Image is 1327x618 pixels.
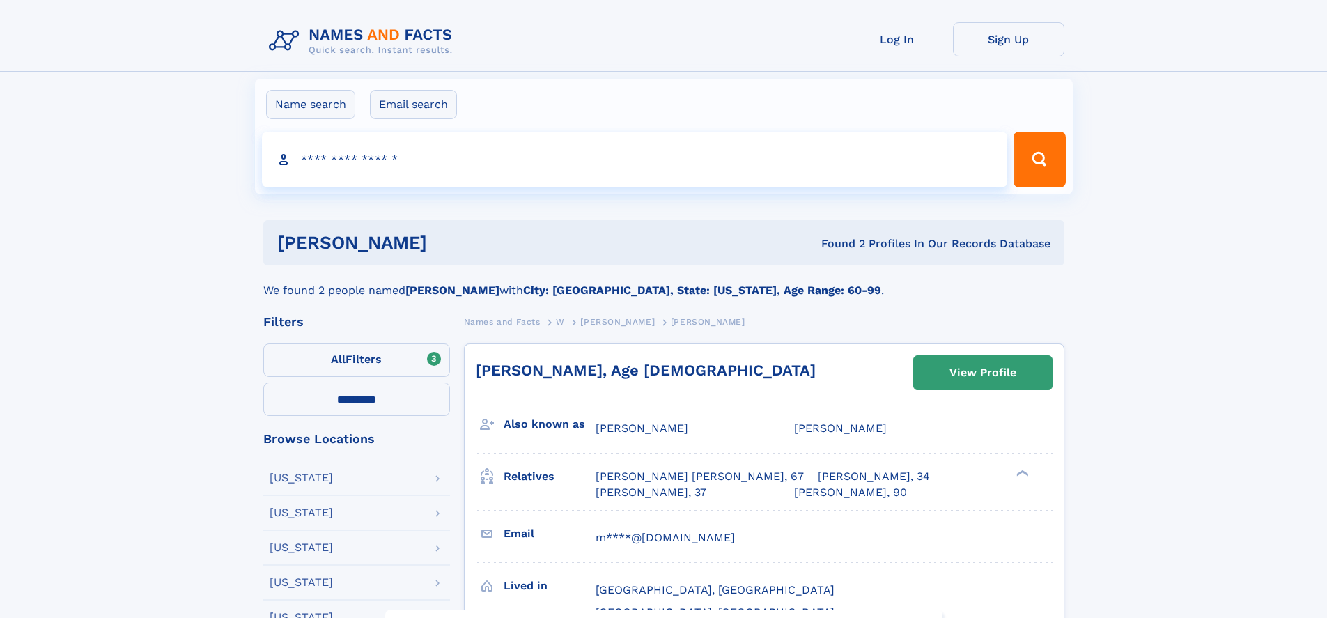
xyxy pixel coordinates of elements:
[953,22,1064,56] a: Sign Up
[556,313,565,330] a: W
[671,317,745,327] span: [PERSON_NAME]
[263,433,450,445] div: Browse Locations
[504,574,596,598] h3: Lived in
[263,316,450,328] div: Filters
[263,343,450,377] label: Filters
[794,422,887,435] span: [PERSON_NAME]
[1013,469,1030,478] div: ❯
[270,542,333,553] div: [US_STATE]
[556,317,565,327] span: W
[476,362,816,379] a: [PERSON_NAME], Age [DEMOGRAPHIC_DATA]
[405,284,499,297] b: [PERSON_NAME]
[596,583,835,596] span: [GEOGRAPHIC_DATA], [GEOGRAPHIC_DATA]
[270,507,333,518] div: [US_STATE]
[504,465,596,488] h3: Relatives
[504,522,596,546] h3: Email
[841,22,953,56] a: Log In
[624,236,1050,252] div: Found 2 Profiles In Our Records Database
[580,313,655,330] a: [PERSON_NAME]
[914,356,1052,389] a: View Profile
[262,132,1008,187] input: search input
[277,234,624,252] h1: [PERSON_NAME]
[263,22,464,60] img: Logo Names and Facts
[263,265,1064,299] div: We found 2 people named with .
[504,412,596,436] h3: Also known as
[270,472,333,484] div: [US_STATE]
[580,317,655,327] span: [PERSON_NAME]
[596,422,688,435] span: [PERSON_NAME]
[370,90,457,119] label: Email search
[596,485,706,500] a: [PERSON_NAME], 37
[1014,132,1065,187] button: Search Button
[596,469,804,484] a: [PERSON_NAME] [PERSON_NAME], 67
[266,90,355,119] label: Name search
[818,469,930,484] a: [PERSON_NAME], 34
[949,357,1016,389] div: View Profile
[794,485,907,500] a: [PERSON_NAME], 90
[523,284,881,297] b: City: [GEOGRAPHIC_DATA], State: [US_STATE], Age Range: 60-99
[331,353,346,366] span: All
[464,313,541,330] a: Names and Facts
[270,577,333,588] div: [US_STATE]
